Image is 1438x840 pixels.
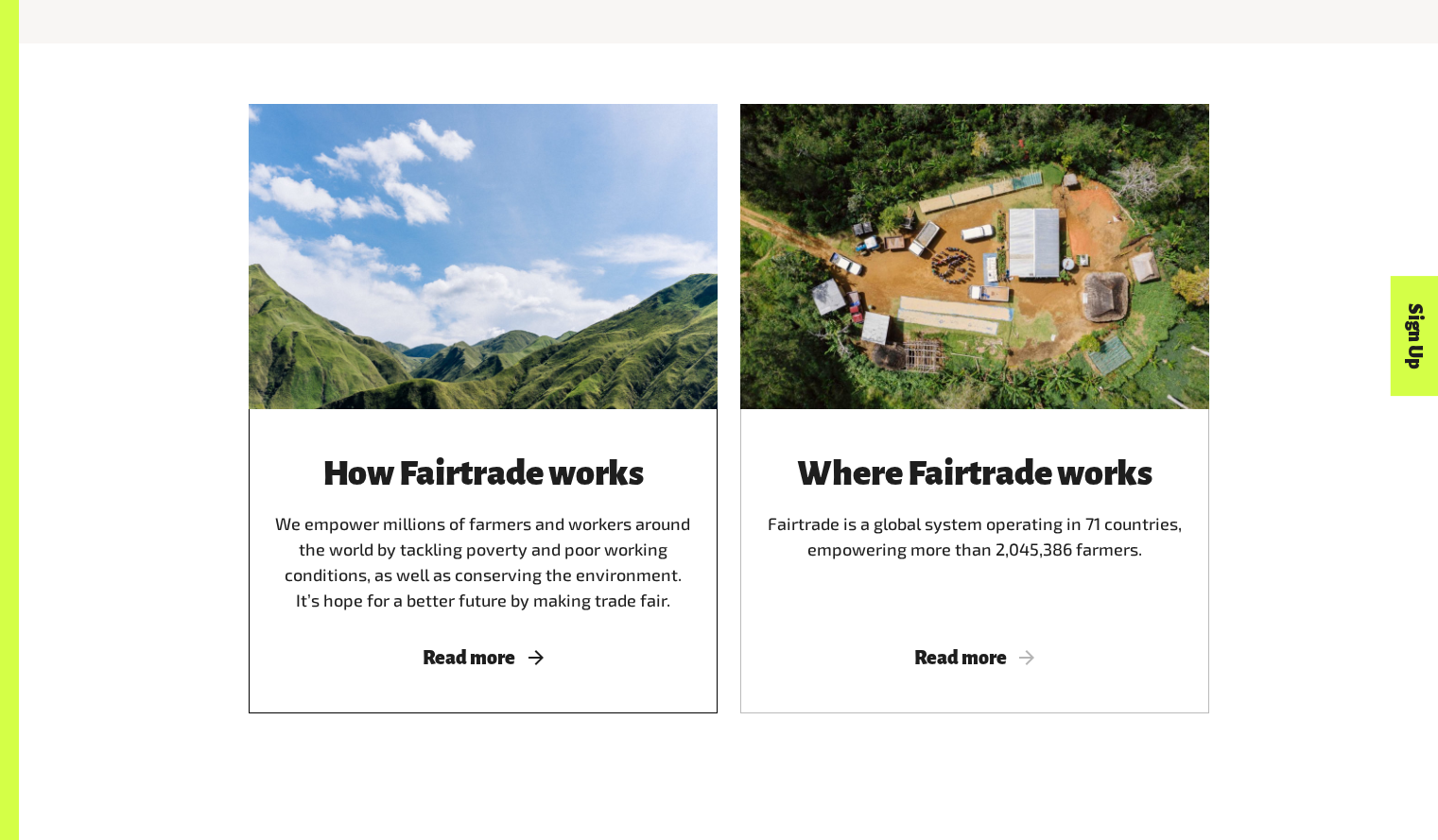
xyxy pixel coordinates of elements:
div: Fairtrade is a global system operating in 71 countries, empowering more than 2,045,386 farmers. [763,454,1187,613]
span: Read more [271,647,695,668]
a: How Fairtrade worksWe empower millions of farmers and workers around the world by tackling povert... [249,104,718,712]
a: Where Fairtrade worksFairtrade is a global system operating in 71 countries, empowering more than... [740,104,1209,712]
span: Read more [763,647,1187,668]
h3: How Fairtrade works [271,454,695,492]
div: We empower millions of farmers and workers around the world by tackling poverty and poor working ... [271,454,695,613]
h3: Where Fairtrade works [763,454,1187,492]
